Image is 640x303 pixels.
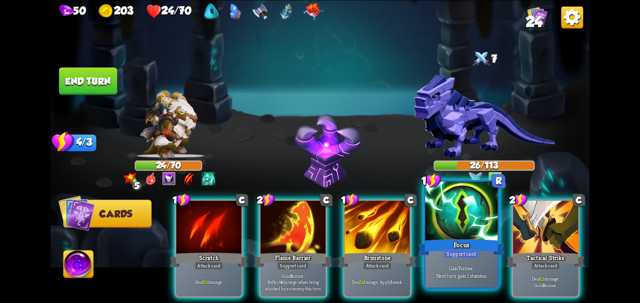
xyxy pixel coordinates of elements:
[124,173,137,185] img: BonusDamageIcon.png
[540,275,544,282] b: 12
[527,6,547,26] img: Cards_Icon.png
[59,5,74,18] img: gem.png
[418,237,505,257] div: Focus
[277,261,309,269] div: Support card
[253,3,269,20] img: Barbarian Axe - After losing health, deal damage equal to your Bonus Damage stack to a random enemy.
[280,3,292,20] img: Arcane Diploma - Whenever using an ability, deal 5 damage to all enemies.
[170,251,248,268] div: Scratch
[99,208,132,219] span: Cards
[561,6,583,28] img: OptionsButton.png
[469,172,482,185] img: DefensiveStrike.png
[132,181,141,191] div: 5
[527,6,547,28] div: View all the cards in your deck
[146,4,161,19] img: health.png
[59,4,86,18] div: Gems
[320,194,333,206] div: C
[254,251,332,268] div: Flame Barrier
[290,272,292,279] b: 8
[573,194,585,206] div: C
[257,193,275,207] div: 2
[59,67,118,95] button: End turn
[63,134,97,152] div: 4/3
[146,172,156,185] img: DragonFury.png
[531,261,560,269] div: Attack card
[434,161,534,170] div: 26/113
[338,251,417,268] div: Brimstone
[390,279,392,285] b: 1
[201,172,215,185] img: Berserk.png
[194,261,223,269] div: Attack card
[140,90,197,158] img: Barbarian_Dragon.png
[427,265,496,279] p: Gain armor. Next turn, gain 1 stamina.
[515,275,577,288] p: Deal damage. Gain armor.
[341,193,359,207] div: 1
[458,265,461,272] b: 7
[303,3,323,20] img: Regal Pillow - Heal an additional 15 HP when you rest at the campfire.
[262,272,324,291] p: Gain armor. Reflect damage when being attacked by an enemy this turn.
[98,4,113,19] img: gold.png
[146,4,191,19] div: Health
[98,4,134,19] div: Gold
[204,3,219,20] img: Membership Token - 50% discount on all products in the shop.
[506,251,585,268] div: Tactical Strike
[492,174,506,187] div: R
[203,279,208,285] b: 10
[543,282,545,288] b: 8
[172,193,191,207] div: 1
[59,195,95,231] img: Cards_Icon.png
[509,193,528,207] div: 2
[404,194,417,206] div: C
[182,172,195,185] img: Wound.png
[178,279,240,285] p: Deal damage.
[64,251,94,281] img: Ability_Icon.png
[488,172,502,185] img: Poison.png
[52,131,74,153] img: Stamina_Icon.png
[135,161,201,170] div: 24/70
[444,249,479,258] div: Support card
[162,172,176,185] img: Death_Mark.png
[526,14,543,30] span: 24
[280,279,283,285] b: 4
[63,200,152,227] button: Cards
[413,74,555,158] img: Brick_Dragon.png
[346,279,408,285] p: Deal damage. Apply weak.
[497,180,506,190] div: 2
[230,3,242,20] img: Crystal - Defeating each map's boss will award you extra gems after finishing the game.
[363,261,392,269] div: Attack card
[421,173,441,188] div: 1
[236,194,248,206] div: C
[360,279,363,285] b: 11
[434,48,535,70] div: 7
